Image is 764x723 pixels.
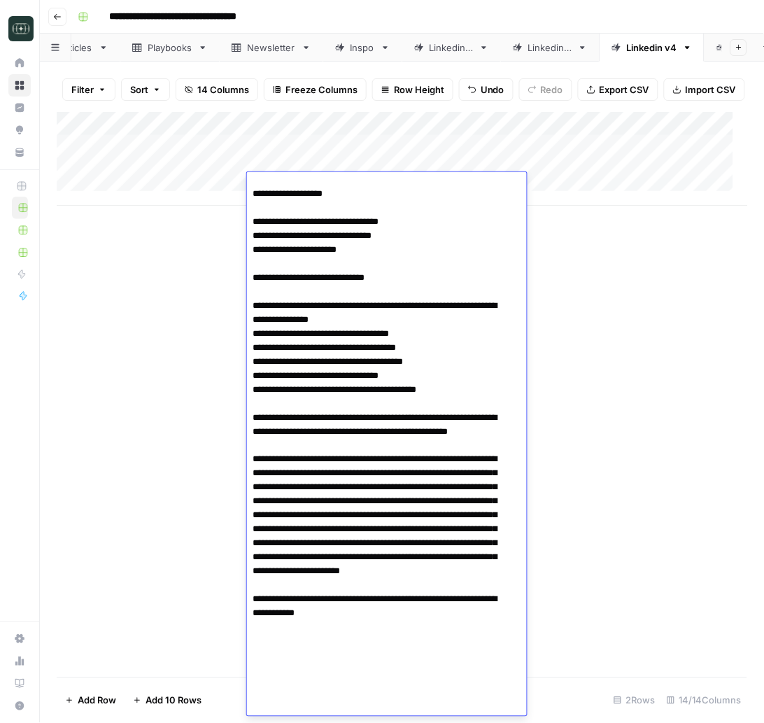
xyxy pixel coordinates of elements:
[430,41,474,55] div: Linkedin 2
[541,83,563,97] span: Redo
[8,628,31,650] a: Settings
[176,78,258,101] button: 14 Columns
[62,78,115,101] button: Filter
[32,34,120,62] a: Articles
[8,97,31,119] a: Insights
[578,78,658,101] button: Export CSV
[197,83,249,97] span: 14 Columns
[146,694,201,708] span: Add 10 Rows
[8,16,34,41] img: Catalyst Logo
[608,689,661,712] div: 2 Rows
[351,41,375,55] div: Inspo
[528,41,572,55] div: Linkedin 3
[120,34,220,62] a: Playbooks
[402,34,501,62] a: Linkedin 2
[121,78,170,101] button: Sort
[220,34,323,62] a: Newsletter
[8,119,31,141] a: Opportunities
[627,41,677,55] div: Linkedin v4
[78,694,116,708] span: Add Row
[8,650,31,673] a: Usage
[686,83,736,97] span: Import CSV
[71,83,94,97] span: Filter
[372,78,453,101] button: Row Height
[285,83,358,97] span: Freeze Columns
[59,41,93,55] div: Articles
[664,78,745,101] button: Import CSV
[130,83,148,97] span: Sort
[125,689,210,712] button: Add 10 Rows
[264,78,367,101] button: Freeze Columns
[8,141,31,164] a: Your Data
[8,52,31,74] a: Home
[481,83,504,97] span: Undo
[8,74,31,97] a: Browse
[519,78,572,101] button: Redo
[600,83,649,97] span: Export CSV
[501,34,600,62] a: Linkedin 3
[57,689,125,712] button: Add Row
[394,83,444,97] span: Row Height
[247,41,296,55] div: Newsletter
[600,34,705,62] a: Linkedin v4
[8,695,31,717] button: Help + Support
[661,689,747,712] div: 14/14 Columns
[148,41,192,55] div: Playbooks
[459,78,514,101] button: Undo
[8,673,31,695] a: Learning Hub
[8,11,31,46] button: Workspace: Catalyst
[323,34,402,62] a: Inspo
